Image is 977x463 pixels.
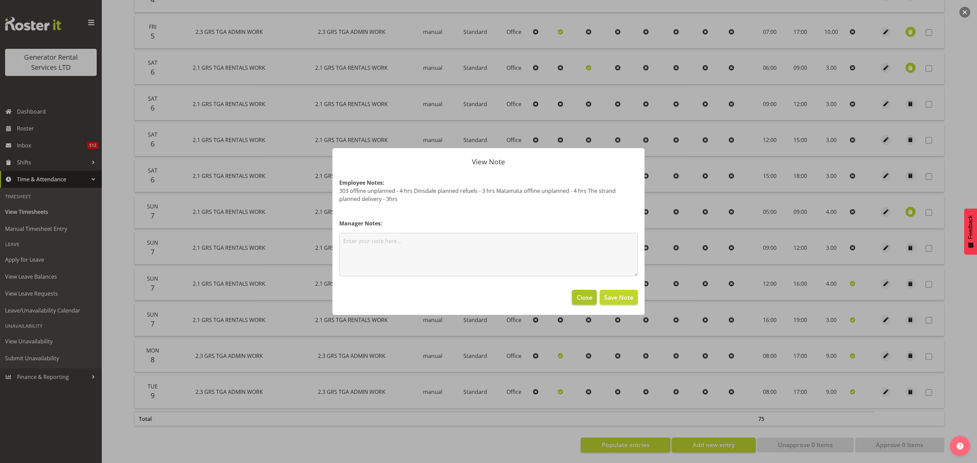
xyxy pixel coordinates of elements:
span: Save Note [604,293,633,302]
p: View Note [339,158,638,165]
button: Close [572,290,596,305]
button: Feedback - Show survey [964,208,977,255]
img: help-xxl-2.png [957,443,963,449]
span: Feedback [968,215,974,239]
span: Close [577,293,592,302]
button: Save Note [600,290,638,305]
p: 303 offline unplanned - 4 hrs Dinsdale planned refuels - 3 hrs Matamata offline unplanned - 4 hrs... [339,187,638,203]
h4: Employee Notes: [339,179,638,187]
h4: Manager Notes: [339,219,638,227]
